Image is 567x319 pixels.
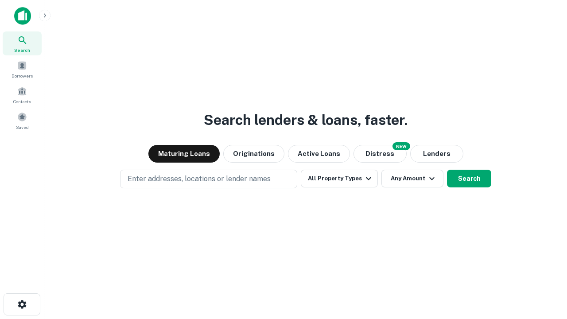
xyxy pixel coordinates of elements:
[3,83,42,107] a: Contacts
[223,145,284,163] button: Originations
[204,109,408,131] h3: Search lenders & loans, faster.
[148,145,220,163] button: Maturing Loans
[16,124,29,131] span: Saved
[14,47,30,54] span: Search
[447,170,491,187] button: Search
[14,7,31,25] img: capitalize-icon.png
[523,248,567,291] iframe: Chat Widget
[353,145,407,163] button: Search distressed loans with lien and other non-mortgage details.
[120,170,297,188] button: Enter addresses, locations or lender names
[3,57,42,81] a: Borrowers
[3,109,42,132] a: Saved
[13,98,31,105] span: Contacts
[410,145,463,163] button: Lenders
[381,170,443,187] button: Any Amount
[128,174,271,184] p: Enter addresses, locations or lender names
[3,31,42,55] a: Search
[12,72,33,79] span: Borrowers
[392,142,410,150] div: NEW
[301,170,378,187] button: All Property Types
[288,145,350,163] button: Active Loans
